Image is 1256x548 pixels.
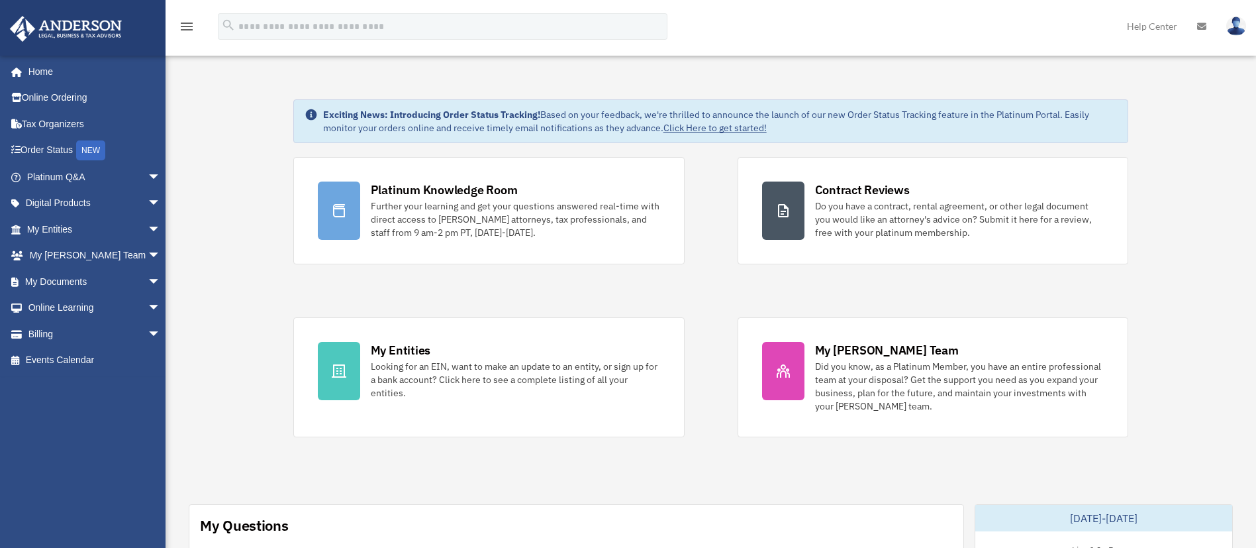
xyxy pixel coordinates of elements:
[371,360,660,400] div: Looking for an EIN, want to make an update to an entity, or sign up for a bank account? Click her...
[148,243,174,270] span: arrow_drop_down
[148,164,174,191] span: arrow_drop_down
[148,321,174,348] span: arrow_drop_down
[148,216,174,243] span: arrow_drop_down
[9,216,181,243] a: My Entitiesarrow_drop_down
[221,18,236,32] i: search
[738,317,1129,437] a: My [PERSON_NAME] Team Did you know, as a Platinum Member, you have an entire professional team at...
[293,317,685,437] a: My Entities Looking for an EIN, want to make an update to an entity, or sign up for a bank accoun...
[9,85,181,111] a: Online Ordering
[9,268,181,295] a: My Documentsarrow_drop_down
[293,157,685,264] a: Platinum Knowledge Room Further your learning and get your questions answered real-time with dire...
[9,295,181,321] a: Online Learningarrow_drop_down
[148,295,174,322] span: arrow_drop_down
[323,108,1118,135] div: Based on your feedback, we're thrilled to announce the launch of our new Order Status Tracking fe...
[9,190,181,217] a: Digital Productsarrow_drop_down
[179,19,195,34] i: menu
[9,111,181,137] a: Tax Organizers
[6,16,126,42] img: Anderson Advisors Platinum Portal
[76,140,105,160] div: NEW
[9,164,181,190] a: Platinum Q&Aarrow_drop_down
[179,23,195,34] a: menu
[975,505,1232,531] div: [DATE]-[DATE]
[1226,17,1246,36] img: User Pic
[371,199,660,239] div: Further your learning and get your questions answered real-time with direct access to [PERSON_NAM...
[815,342,959,358] div: My [PERSON_NAME] Team
[200,516,289,535] div: My Questions
[663,122,767,134] a: Click Here to get started!
[815,199,1104,239] div: Do you have a contract, rental agreement, or other legal document you would like an attorney's ad...
[9,321,181,347] a: Billingarrow_drop_down
[9,58,174,85] a: Home
[815,360,1104,413] div: Did you know, as a Platinum Member, you have an entire professional team at your disposal? Get th...
[815,182,910,198] div: Contract Reviews
[9,347,181,374] a: Events Calendar
[371,342,430,358] div: My Entities
[323,109,540,121] strong: Exciting News: Introducing Order Status Tracking!
[148,190,174,217] span: arrow_drop_down
[148,268,174,296] span: arrow_drop_down
[371,182,518,198] div: Platinum Knowledge Room
[9,243,181,269] a: My [PERSON_NAME] Teamarrow_drop_down
[738,157,1129,264] a: Contract Reviews Do you have a contract, rental agreement, or other legal document you would like...
[9,137,181,164] a: Order StatusNEW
